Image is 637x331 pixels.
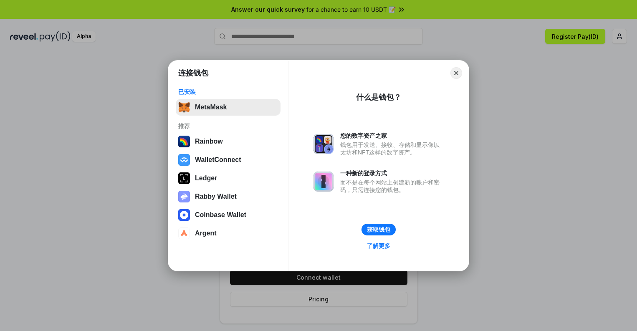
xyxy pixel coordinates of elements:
img: svg+xml,%3Csvg%20xmlns%3D%22http%3A%2F%2Fwww.w3.org%2F2000%2Fsvg%22%20fill%3D%22none%22%20viewBox... [313,134,334,154]
button: Ledger [176,170,281,187]
a: 了解更多 [362,240,395,251]
div: Ledger [195,174,217,182]
div: 什么是钱包？ [356,92,401,102]
button: Coinbase Wallet [176,207,281,223]
img: svg+xml,%3Csvg%20xmlns%3D%22http%3A%2F%2Fwww.w3.org%2F2000%2Fsvg%22%20fill%3D%22none%22%20viewBox... [313,172,334,192]
div: 了解更多 [367,242,390,250]
div: 已安装 [178,88,278,96]
button: Rainbow [176,133,281,150]
div: 一种新的登录方式 [340,169,444,177]
button: MetaMask [176,99,281,116]
h1: 连接钱包 [178,68,208,78]
button: Close [450,67,462,79]
img: svg+xml,%3Csvg%20width%3D%2228%22%20height%3D%2228%22%20viewBox%3D%220%200%2028%2028%22%20fill%3D... [178,154,190,166]
button: Rabby Wallet [176,188,281,205]
img: svg+xml,%3Csvg%20width%3D%2228%22%20height%3D%2228%22%20viewBox%3D%220%200%2028%2028%22%20fill%3D... [178,209,190,221]
div: Coinbase Wallet [195,211,246,219]
img: svg+xml,%3Csvg%20xmlns%3D%22http%3A%2F%2Fwww.w3.org%2F2000%2Fsvg%22%20fill%3D%22none%22%20viewBox... [178,191,190,202]
div: WalletConnect [195,156,241,164]
div: Argent [195,230,217,237]
img: svg+xml,%3Csvg%20fill%3D%22none%22%20height%3D%2233%22%20viewBox%3D%220%200%2035%2033%22%20width%... [178,101,190,113]
button: 获取钱包 [361,224,396,235]
img: svg+xml,%3Csvg%20width%3D%22120%22%20height%3D%22120%22%20viewBox%3D%220%200%20120%20120%22%20fil... [178,136,190,147]
button: Argent [176,225,281,242]
img: svg+xml,%3Csvg%20xmlns%3D%22http%3A%2F%2Fwww.w3.org%2F2000%2Fsvg%22%20width%3D%2228%22%20height%3... [178,172,190,184]
div: Rainbow [195,138,223,145]
div: Rabby Wallet [195,193,237,200]
div: 钱包用于发送、接收、存储和显示像以太坊和NFT这样的数字资产。 [340,141,444,156]
button: WalletConnect [176,152,281,168]
div: MetaMask [195,104,227,111]
div: 推荐 [178,122,278,130]
img: svg+xml,%3Csvg%20width%3D%2228%22%20height%3D%2228%22%20viewBox%3D%220%200%2028%2028%22%20fill%3D... [178,227,190,239]
div: 而不是在每个网站上创建新的账户和密码，只需连接您的钱包。 [340,179,444,194]
div: 您的数字资产之家 [340,132,444,139]
div: 获取钱包 [367,226,390,233]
